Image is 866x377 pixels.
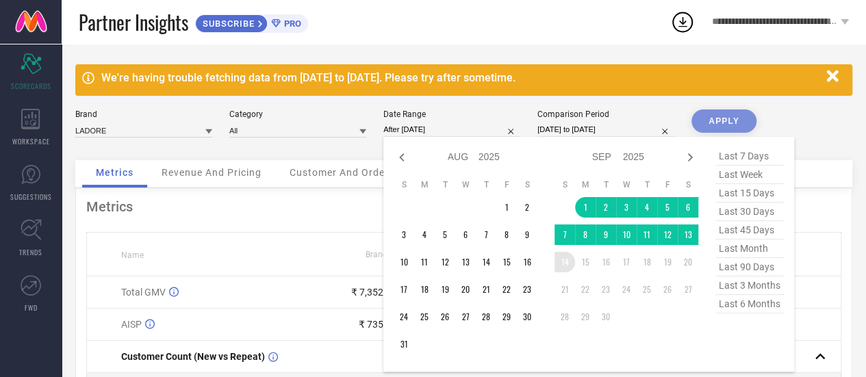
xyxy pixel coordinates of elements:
span: SCORECARDS [11,81,51,91]
td: Fri Aug 01 2025 [496,197,517,218]
td: Tue Sep 02 2025 [596,197,616,218]
td: Wed Aug 27 2025 [455,307,476,327]
td: Wed Aug 13 2025 [455,252,476,272]
input: Select comparison period [537,122,674,137]
div: Brand [75,109,212,119]
td: Fri Sep 05 2025 [657,197,678,218]
td: Sat Sep 13 2025 [678,224,698,245]
td: Sat Sep 20 2025 [678,252,698,272]
td: Sat Aug 16 2025 [517,252,537,272]
td: Sat Sep 27 2025 [678,279,698,300]
td: Fri Aug 22 2025 [496,279,517,300]
td: Thu Aug 07 2025 [476,224,496,245]
span: TRENDS [19,247,42,257]
td: Tue Sep 09 2025 [596,224,616,245]
span: last 7 days [715,147,784,166]
td: Thu Aug 14 2025 [476,252,496,272]
span: Revenue And Pricing [162,167,262,178]
span: PRO [281,18,301,29]
td: Sun Sep 14 2025 [555,252,575,272]
td: Wed Sep 10 2025 [616,224,637,245]
th: Saturday [517,179,537,190]
td: Tue Sep 16 2025 [596,252,616,272]
th: Friday [657,179,678,190]
th: Saturday [678,179,698,190]
td: Wed Sep 17 2025 [616,252,637,272]
span: last month [715,239,784,258]
td: Wed Sep 03 2025 [616,197,637,218]
div: ₹ 735 [359,319,383,330]
span: Total GMV [121,287,166,298]
span: Metrics [96,167,133,178]
th: Monday [575,179,596,190]
td: Wed Aug 20 2025 [455,279,476,300]
td: Mon Sep 15 2025 [575,252,596,272]
td: Tue Sep 23 2025 [596,279,616,300]
td: Fri Sep 26 2025 [657,279,678,300]
td: Wed Aug 06 2025 [455,224,476,245]
span: Partner Insights [79,8,188,36]
td: Thu Aug 28 2025 [476,307,496,327]
td: Thu Sep 25 2025 [637,279,657,300]
td: Fri Aug 29 2025 [496,307,517,327]
td: Sun Aug 17 2025 [394,279,414,300]
td: Sun Sep 07 2025 [555,224,575,245]
td: Sun Aug 10 2025 [394,252,414,272]
div: Category [229,109,366,119]
td: Fri Aug 08 2025 [496,224,517,245]
td: Mon Aug 18 2025 [414,279,435,300]
td: Mon Aug 04 2025 [414,224,435,245]
th: Friday [496,179,517,190]
td: Fri Sep 19 2025 [657,252,678,272]
th: Sunday [394,179,414,190]
th: Sunday [555,179,575,190]
td: Thu Sep 18 2025 [637,252,657,272]
td: Sun Aug 31 2025 [394,334,414,354]
span: Brand Value [366,250,411,259]
span: last 3 months [715,276,784,295]
div: Comparison Period [537,109,674,119]
td: Sat Aug 23 2025 [517,279,537,300]
span: last 30 days [715,203,784,221]
th: Thursday [476,179,496,190]
td: Tue Aug 26 2025 [435,307,455,327]
td: Tue Aug 05 2025 [435,224,455,245]
span: last week [715,166,784,184]
td: Sun Sep 21 2025 [555,279,575,300]
div: ₹ 7,352 [351,287,383,298]
td: Tue Aug 12 2025 [435,252,455,272]
span: last 15 days [715,184,784,203]
td: Thu Aug 21 2025 [476,279,496,300]
td: Sun Aug 03 2025 [394,224,414,245]
span: FWD [25,302,38,313]
td: Mon Sep 01 2025 [575,197,596,218]
div: Previous month [394,149,410,166]
td: Fri Aug 15 2025 [496,252,517,272]
td: Mon Aug 11 2025 [414,252,435,272]
td: Tue Aug 19 2025 [435,279,455,300]
div: We're having trouble fetching data from [DATE] to [DATE]. Please try after sometime. [101,71,819,84]
th: Tuesday [435,179,455,190]
div: Open download list [670,10,695,34]
td: Mon Sep 22 2025 [575,279,596,300]
td: Fri Sep 12 2025 [657,224,678,245]
input: Select date range [383,122,520,137]
th: Wednesday [616,179,637,190]
td: Sun Sep 28 2025 [555,307,575,327]
span: Name [121,250,144,260]
td: Tue Sep 30 2025 [596,307,616,327]
th: Monday [414,179,435,190]
td: Sat Aug 02 2025 [517,197,537,218]
span: SUGGESTIONS [10,192,52,202]
span: WORKSPACE [12,136,50,146]
span: last 45 days [715,221,784,239]
div: Metrics [86,198,841,215]
td: Thu Sep 11 2025 [637,224,657,245]
span: last 6 months [715,295,784,313]
div: Date Range [383,109,520,119]
span: last 90 days [715,258,784,276]
td: Thu Sep 04 2025 [637,197,657,218]
th: Wednesday [455,179,476,190]
a: SUBSCRIBEPRO [195,11,308,33]
td: Mon Aug 25 2025 [414,307,435,327]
